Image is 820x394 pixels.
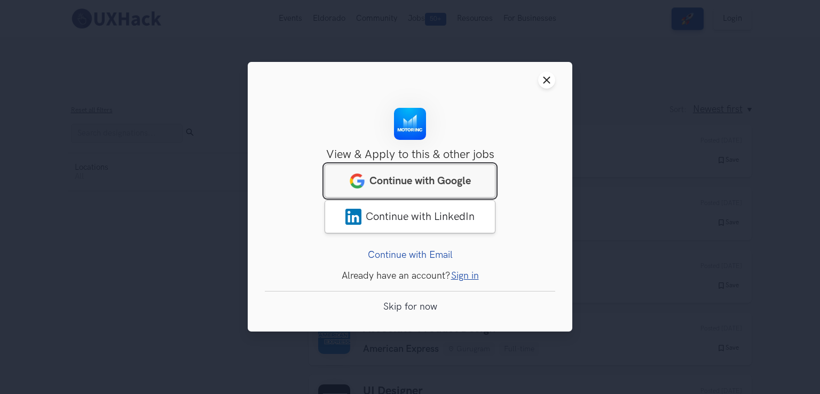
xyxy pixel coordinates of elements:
img: LinkedIn [345,209,361,225]
h3: View & Apply to this & other jobs [265,148,555,162]
a: Skip for now [383,302,437,313]
span: Already have an account? [342,271,450,282]
span: Continue with Google [369,175,471,188]
a: LinkedInContinue with LinkedIn [325,201,495,234]
a: Sign in [451,271,479,282]
span: Continue with LinkedIn [366,211,475,224]
a: Continue with Email [368,250,453,261]
img: google [349,174,365,190]
a: googleContinue with Google [325,165,495,198]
